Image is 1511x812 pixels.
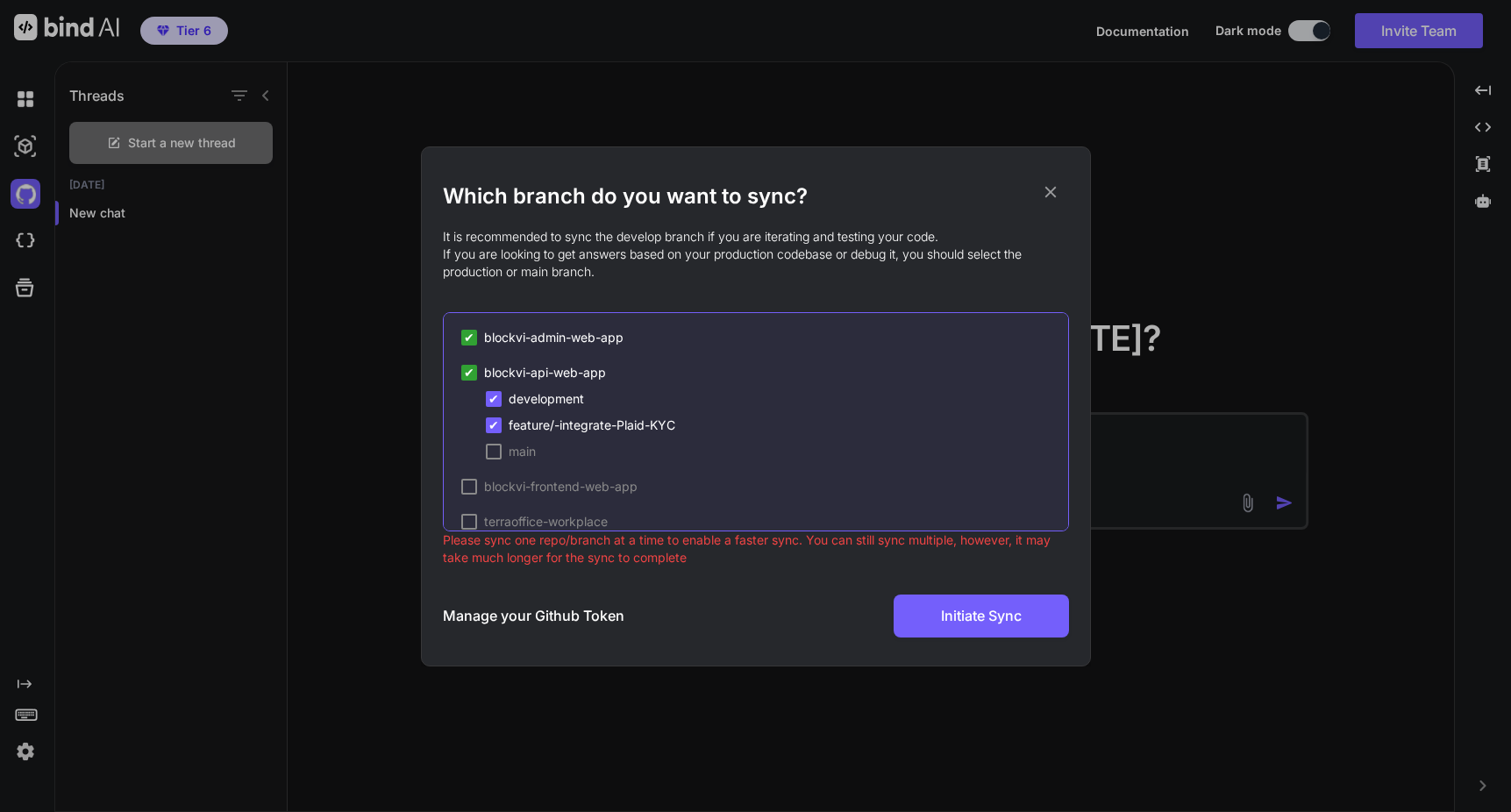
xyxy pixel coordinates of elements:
span: main [509,443,536,460]
span: ✔ [464,329,474,346]
span: development [509,390,584,408]
span: ✔ [488,390,499,408]
h2: Which branch do you want to sync? [443,182,1069,210]
span: feature/-integrate-Plaid-KYC [509,417,675,434]
span: blockvi-frontend-web-app [484,478,638,495]
span: blockvi-api-web-app [484,364,606,381]
p: It is recommended to sync the develop branch if you are iterating and testing your code. If you a... [443,228,1069,281]
span: Initiate Sync [941,605,1022,626]
p: Please sync one repo/branch at a time to enable a faster sync. You can still sync multiple, howev... [443,531,1069,566]
span: ✔ [464,364,474,381]
button: Initiate Sync [894,595,1069,637]
span: ✔ [488,417,499,434]
span: terraoffice-workplace [484,513,608,531]
span: blockvi-admin-web-app [484,329,624,346]
h3: Manage your Github Token [443,605,624,626]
